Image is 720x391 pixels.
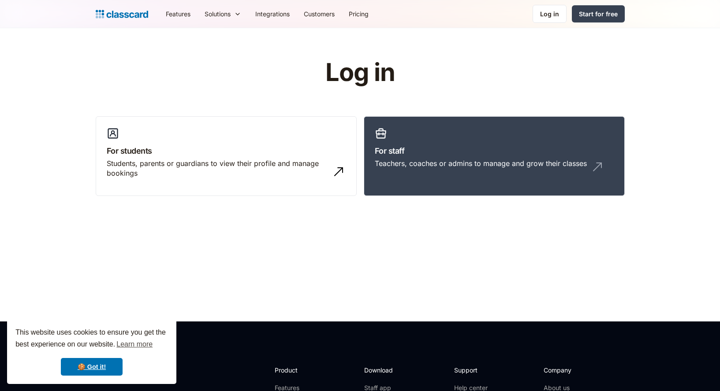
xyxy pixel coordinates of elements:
[96,8,148,20] a: home
[115,338,154,351] a: learn more about cookies
[342,4,376,24] a: Pricing
[375,145,614,157] h3: For staff
[248,4,297,24] a: Integrations
[540,9,559,18] div: Log in
[220,59,500,86] h1: Log in
[61,358,123,376] a: dismiss cookie message
[364,365,400,375] h2: Download
[364,116,625,196] a: For staffTeachers, coaches or admins to manage and grow their classes
[375,159,587,168] div: Teachers, coaches or admins to manage and grow their classes
[107,159,328,178] div: Students, parents or guardians to view their profile and manage bookings
[544,365,602,375] h2: Company
[15,327,168,351] span: This website uses cookies to ensure you get the best experience on our website.
[572,5,625,22] a: Start for free
[205,9,231,18] div: Solutions
[159,4,198,24] a: Features
[275,365,322,375] h2: Product
[454,365,490,375] h2: Support
[533,5,567,23] a: Log in
[297,4,342,24] a: Customers
[107,145,346,157] h3: For students
[579,9,618,18] div: Start for free
[7,319,176,384] div: cookieconsent
[198,4,248,24] div: Solutions
[96,116,357,196] a: For studentsStudents, parents or guardians to view their profile and manage bookings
